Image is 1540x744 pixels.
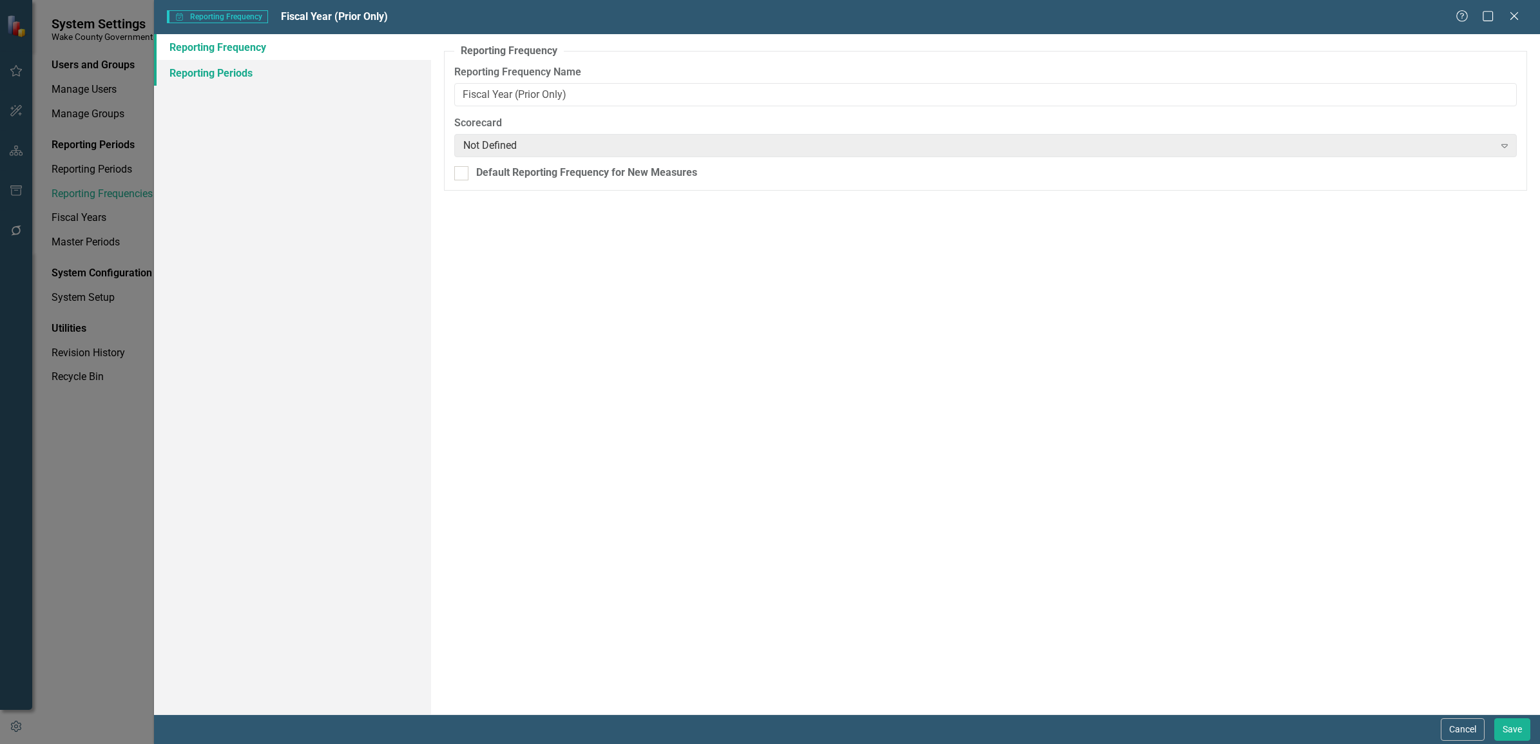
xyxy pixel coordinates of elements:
legend: Reporting Frequency [454,44,564,59]
a: Reporting Periods [154,60,431,86]
a: Reporting Frequency [154,34,431,60]
button: Save [1494,718,1530,741]
span: Fiscal Year (Prior Only) [281,10,388,23]
label: Reporting Frequency Name [454,65,1517,80]
span: Reporting Frequency [167,10,268,23]
label: Scorecard [454,116,1517,131]
div: Default Reporting Frequency for New Measures [476,166,697,180]
button: Cancel [1441,718,1485,741]
div: Not Defined [463,138,1494,153]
